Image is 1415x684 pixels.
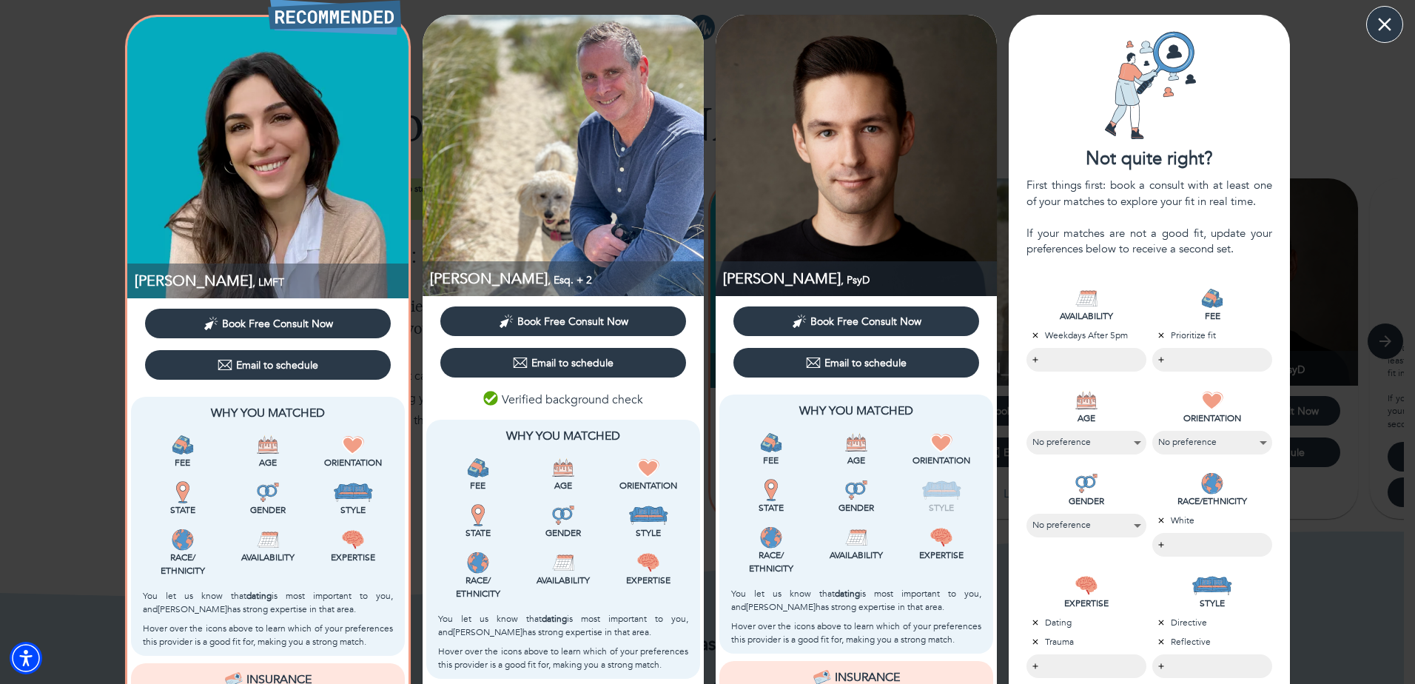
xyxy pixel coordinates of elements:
img: AGE [1075,389,1098,412]
img: Orientation [637,457,659,479]
p: Style [609,526,688,540]
img: Tyler Vasconcellos profile [716,15,997,296]
p: Style [314,503,393,517]
p: Why You Matched [143,404,393,422]
p: Race/ Ethnicity [731,549,810,575]
p: You let us know that is most important to you, and [PERSON_NAME] has strong expertise in that area. [143,589,393,616]
p: Directive [1152,616,1272,629]
div: Email to schedule [513,355,614,370]
p: Style [902,501,981,514]
p: Age [523,479,602,492]
div: Not quite right? [1009,147,1290,172]
p: Age [228,456,307,469]
p: Prioritize fit [1152,329,1272,342]
p: Verified background check [483,391,643,409]
img: Race/<br />Ethnicity [760,526,782,549]
img: GENDER [1075,472,1098,494]
img: Gender [257,481,279,503]
p: State [143,503,222,517]
p: RACE/ETHNICITY [1152,494,1272,508]
span: , Esq. + 2 [548,273,592,287]
p: Fee [143,456,222,469]
p: Fee [438,479,517,492]
p: LMFT [135,271,409,291]
p: Hover over the icons above to learn which of your preferences this provider is a good fit for, ma... [143,622,393,648]
button: Book Free Consult Now [440,306,686,336]
img: Style [333,481,374,503]
p: You let us know that is most important to you, and [PERSON_NAME] has strong expertise in that area. [438,612,688,639]
span: Book Free Consult Now [517,315,628,329]
img: Adriana Kalajian profile [127,17,409,298]
p: Hover over the icons above to learn which of your preferences this provider is a good fit for, ma... [731,620,981,646]
div: Email to schedule [218,358,318,372]
img: Style [628,504,669,526]
div: Accessibility Menu [10,642,42,674]
p: GENDER [1026,494,1146,508]
p: Why You Matched [731,402,981,420]
b: dating [542,613,567,625]
p: Gender [816,501,895,514]
img: Style [921,479,962,501]
img: AVAILABILITY [1075,287,1098,309]
p: Race/ Ethnicity [438,574,517,600]
div: This provider is licensed to work in your state. [731,479,810,514]
p: EXPERTISE [1026,597,1146,610]
p: Orientation [609,479,688,492]
p: FEE [1152,309,1272,323]
p: State [438,526,517,540]
img: State [467,504,489,526]
p: Availability [816,549,895,562]
button: Book Free Consult Now [733,306,979,336]
p: Expertise [314,551,393,564]
p: Hover over the icons above to learn which of your preferences this provider is a good fit for, ma... [438,645,688,671]
img: Fee [172,434,194,456]
p: Esq., Coaching, Certified Professional Coach [430,269,704,289]
img: Availability [552,551,574,574]
img: Expertise [342,529,364,551]
b: dating [246,590,272,602]
img: Age [845,432,867,454]
img: Race/<br />Ethnicity [172,529,194,551]
span: , PsyD [841,273,870,287]
img: Age [257,434,279,456]
img: Race/<br />Ethnicity [467,551,489,574]
img: Gender [845,479,867,501]
button: Email to schedule [145,350,391,380]
div: This provider is licensed to work in your state. [438,504,517,540]
p: Dating [1026,616,1146,629]
p: Fee [731,454,810,467]
img: Gender [552,504,574,526]
p: State [731,501,810,514]
div: This provider is licensed to work in your state. [143,481,222,517]
p: Why You Matched [438,427,688,445]
img: Fee [760,432,782,454]
p: Gender [523,526,602,540]
img: STYLE [1192,574,1232,597]
p: AVAILABILITY [1026,309,1146,323]
img: State [760,479,782,501]
img: State [172,481,194,503]
p: Weekdays After 5pm [1026,329,1146,342]
span: Book Free Consult Now [222,317,333,331]
p: ORIENTATION [1152,412,1272,425]
span: Book Free Consult Now [810,315,921,329]
button: Email to schedule [440,348,686,378]
button: Book Free Consult Now [145,309,391,338]
img: Card icon [1094,30,1205,141]
p: Age [816,454,895,467]
img: FEE [1201,287,1223,309]
img: Fee [467,457,489,479]
span: , LMFT [252,275,284,289]
p: Orientation [902,454,981,467]
img: Bruce Katz profile [423,15,704,296]
p: AGE [1026,412,1146,425]
p: White [1152,514,1272,527]
p: Orientation [314,456,393,469]
p: Reflective [1152,635,1272,648]
img: Availability [257,529,279,551]
div: Email to schedule [806,355,907,370]
img: Age [552,457,574,479]
p: Trauma [1026,635,1146,648]
p: Race/ Ethnicity [143,551,222,577]
img: RACE/ETHNICITY [1201,472,1223,494]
